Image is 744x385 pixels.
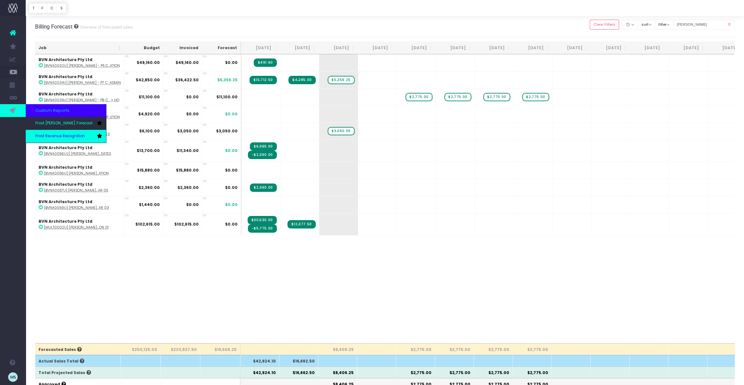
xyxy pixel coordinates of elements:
th: Invoiced [163,42,202,54]
span: wayahead Sales Forecast Item [405,93,432,101]
span: $0.00 [225,167,238,173]
th: $250,125.00 [121,343,161,355]
th: Aug 25: activate to sort column ascending [241,42,280,54]
strong: BVN Architecture Pty Ltd [39,199,92,204]
strong: $3,050.00 [177,128,199,134]
td: : [35,88,124,105]
th: Nov 25: activate to sort column ascending [358,42,396,54]
th: Jul 26: activate to sort column ascending [668,42,707,54]
abbr: [BVNA0057U] John Hunter Hospital_Endoscopy Recovery Replanning_Var 05 [44,188,108,193]
button: sort [638,20,655,30]
strong: $102,615.00 [174,221,199,227]
th: $16,662.50 [279,366,318,378]
strong: $15,880.00 [176,167,199,173]
th: $19,506.25 [200,343,240,355]
button: Clear Filters [590,20,619,30]
th: $8,406.25 [318,366,357,378]
th: Jan 26: activate to sort column ascending [435,42,474,54]
strong: BVN Architecture Pty Ltd [39,182,92,187]
abbr: [BVNA0032U] John Hunter - P5 Contract Documentation [44,63,120,68]
div: Vertical button group [29,3,66,13]
th: $2,775.00 [396,343,435,355]
strong: $11,100.00 [139,94,160,100]
td: : [35,139,124,162]
span: $5,356.25 [217,77,238,83]
th: Oct 25: activate to sort column ascending [319,42,358,54]
th: $2,775.00 [435,366,474,378]
strong: $2,360.00 [177,185,199,190]
abbr: [BVNA0056U] John Hunter Hospital_Artist Documentation & Implementation [44,171,109,176]
th: $2,775.00 [396,366,435,378]
strong: $2,360.00 [139,185,160,190]
span: Streamtime Invoice: INV-1323 – John Hunter - P7 Construction Admin [250,76,277,84]
td: : [35,71,124,88]
strong: $42,850.00 [136,77,160,83]
span: $0.00 [225,221,238,227]
th: $2,775.00 [513,366,552,378]
th: Feb 26: activate to sort column ascending [474,42,513,54]
small: Overview of forecasted sales [78,23,133,30]
span: wayahead Sales Forecast Item [328,76,354,84]
strong: $13,700.00 [137,148,160,153]
strong: $0.00 [186,111,199,117]
strong: $11,340.00 [177,148,199,153]
a: Frost Revenue Recognition [26,130,106,143]
abbr: [BVNA0034U] John Hunter - P7 Construction Admin [44,80,121,85]
th: Budget [124,42,163,54]
span: Streamtime Invoice: INV-1341 – John Hunter Hospital_Nurse Call Naming updates [248,151,277,159]
strong: $0.00 [186,202,199,207]
span: $0.00 [225,185,238,191]
span: Billing Forecast [35,23,73,30]
img: images/default_profile_image.png [8,372,18,382]
th: Apr 26: activate to sort column ascending [552,42,591,54]
span: wayahead Sales Forecast Item [444,93,471,101]
strong: $15,880.00 [137,167,160,173]
th: Job: activate to sort column ascending [35,42,124,54]
td: : [35,196,124,213]
strong: $36,422.50 [175,77,199,83]
strong: BVN Architecture Pty Ltd [39,91,92,97]
th: $16,662.50 [279,355,318,366]
th: $2,775.00 [474,343,513,355]
strong: BVN Architecture Pty Ltd [39,74,92,79]
strong: BVN Architecture Pty Ltd [39,219,92,224]
th: $42,924.10 [240,366,279,378]
span: $0.00 [225,148,238,154]
span: Streamtime Invoice: INV-1327 – John Hunter Hospital_Endoscopy Recovery Replanning_Var 05 [250,184,277,192]
th: $220,827.50 [161,343,201,355]
span: wayahead Sales Forecast Item [483,93,510,101]
button: T [29,3,38,13]
strong: $49,160.00 [137,60,160,65]
th: $2,775.00 [435,343,474,355]
span: $0.00 [225,60,238,66]
a: Frost [PERSON_NAME] Forecast [26,117,106,130]
span: Streamtime Invoice: INV-1326 – John Hunter Hospital_Nurse Call Naming updates [250,142,277,151]
th: $2,775.00 [513,343,552,355]
button: C [47,3,57,13]
th: $8,406.25 [318,343,357,355]
span: Streamtime Invoice: INV-1328 – John Hunter Hospital_Audit & Recommendations Report_Option 01 [248,224,277,233]
th: May 26: activate to sort column ascending [591,42,630,54]
th: Total Projected Sales [35,366,121,378]
th: $42,924.10 [240,355,279,366]
strong: $1,440.00 [139,202,160,207]
span: Forecasted Sales [39,347,82,353]
th: Forecast [202,42,241,54]
button: S [57,3,66,13]
span: $11,100.00 [216,94,238,100]
td: : [35,54,124,71]
span: $0.00 [225,111,238,117]
span: wayahead Sales Forecast Item [328,127,354,135]
th: Dec 25: activate to sort column ascending [396,42,435,54]
button: filter [655,20,674,30]
span: Streamtime Invoice: INV-1325 – John Hunter Hospital_Audit & Recommendations Report_Option 01 [248,216,277,224]
input: Search... [673,20,735,30]
button: F [38,3,47,13]
th: Jun 26: activate to sort column ascending [630,42,668,54]
strong: BVN Architecture Pty Ltd [39,145,92,150]
span: Frost [PERSON_NAME] Forecast [35,121,93,126]
th: Sep 25: activate to sort column ascending [280,42,319,54]
th: Mar 26: activate to sort column ascending [513,42,552,54]
td: : [35,179,124,196]
th: Actual Sales Total [35,355,121,366]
